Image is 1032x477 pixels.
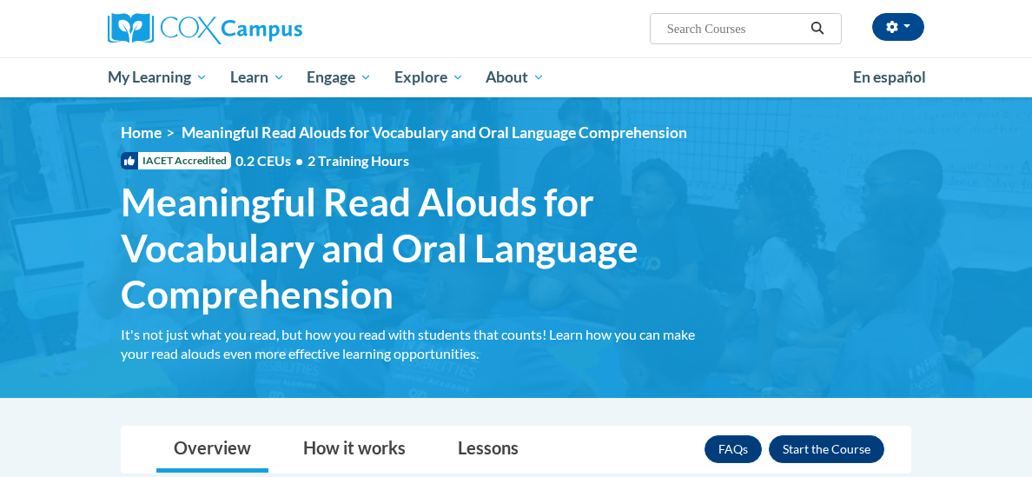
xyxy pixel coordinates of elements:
[295,152,303,169] span: •
[308,152,409,169] span: 2 Training Hours
[295,57,383,97] a: Engage
[286,427,423,473] a: How it works
[804,18,830,39] button: Search
[853,68,926,86] span: En español
[307,67,372,88] span: Engage
[121,179,720,316] span: Meaningful Read Alouds for Vocabulary and Oral Language Comprehension
[156,427,268,473] a: Overview
[108,13,362,44] a: Cox Campus
[394,67,464,88] span: Explore
[705,435,762,463] a: FAQs
[665,18,804,39] input: Search Courses
[230,67,285,88] span: Learn
[842,59,937,96] a: En español
[475,57,557,97] a: About
[872,13,924,41] button: Account Settings
[383,57,475,97] a: Explore
[440,427,536,473] a: Lessons
[182,123,687,142] span: Meaningful Read Alouds for Vocabulary and Oral Language Comprehension
[121,152,231,169] span: IACET Accredited
[96,57,219,97] a: My Learning
[95,57,937,97] div: Main menu
[486,67,545,88] span: About
[121,123,162,142] a: Home
[108,13,302,44] img: Cox Campus
[108,67,208,88] span: My Learning
[235,151,409,170] span: 0.2 CEUs
[219,57,296,97] a: Learn
[121,325,720,363] div: It's not just what you read, but how you read with students that counts! Learn how you can make y...
[769,435,884,463] button: Enroll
